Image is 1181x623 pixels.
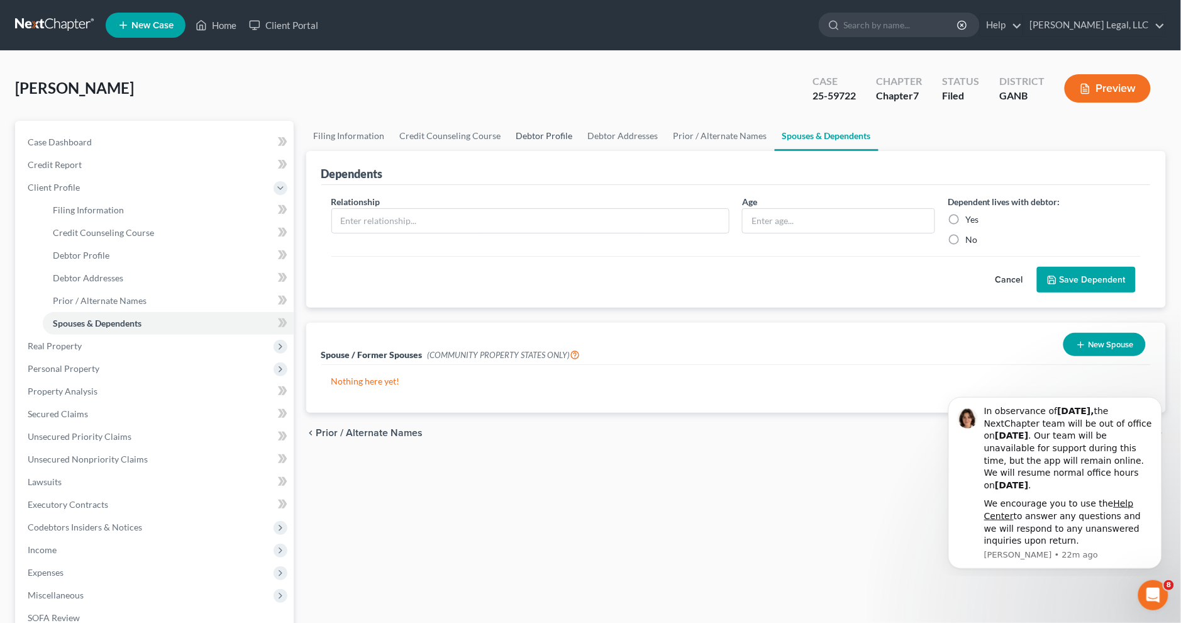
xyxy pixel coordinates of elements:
[189,14,243,36] a: Home
[28,137,92,147] span: Case Dashboard
[942,74,979,89] div: Status
[742,195,757,208] label: Age
[1037,267,1136,293] button: Save Dependent
[306,121,392,151] a: Filing Information
[913,89,919,101] span: 7
[53,295,147,306] span: Prior / Alternate Names
[28,476,62,487] span: Lawsuits
[28,590,84,600] span: Miscellaneous
[18,471,294,493] a: Lawsuits
[580,121,666,151] a: Debtor Addresses
[28,499,108,510] span: Executory Contracts
[1138,580,1168,610] iframe: Intercom live chat
[43,222,294,244] a: Credit Counseling Course
[321,166,383,181] div: Dependents
[43,267,294,289] a: Debtor Addresses
[43,312,294,335] a: Spouses & Dependents
[1024,14,1165,36] a: [PERSON_NAME] Legal, LLC
[1063,333,1146,356] button: New Spouse
[844,13,959,36] input: Search by name...
[948,195,1060,208] label: Dependent lives with debtor:
[28,159,82,170] span: Credit Report
[43,244,294,267] a: Debtor Profile
[243,14,324,36] a: Client Portal
[331,375,1141,388] p: Nothing here yet!
[53,205,124,215] span: Filing Information
[876,74,922,89] div: Chapter
[392,121,509,151] a: Credit Counseling Course
[306,428,423,438] button: chevron_left Prior / Alternate Names
[666,121,775,151] a: Prior / Alternate Names
[28,454,148,464] span: Unsecured Nonpriority Claims
[876,89,922,103] div: Chapter
[28,612,80,623] span: SOFA Review
[812,74,856,89] div: Case
[332,209,729,233] input: Enter relationship...
[428,350,580,360] span: (COMMUNITY PROPERTY STATES ONLY)
[929,386,1181,576] iframe: Intercom notifications message
[999,89,1045,103] div: GANB
[18,154,294,176] a: Credit Report
[942,89,979,103] div: Filed
[28,386,97,396] span: Property Analysis
[53,318,141,328] span: Spouses & Dependents
[18,425,294,448] a: Unsecured Priority Claims
[331,196,380,207] span: Relationship
[743,209,934,233] input: Enter age...
[18,493,294,516] a: Executory Contracts
[53,272,123,283] span: Debtor Addresses
[18,448,294,471] a: Unsecured Nonpriority Claims
[43,289,294,312] a: Prior / Alternate Names
[28,431,131,442] span: Unsecured Priority Claims
[28,408,88,419] span: Secured Claims
[965,213,979,226] label: Yes
[53,227,154,238] span: Credit Counseling Course
[999,74,1045,89] div: District
[28,363,99,374] span: Personal Property
[1164,580,1174,590] span: 8
[15,79,134,97] span: [PERSON_NAME]
[18,131,294,154] a: Case Dashboard
[509,121,580,151] a: Debtor Profile
[321,349,423,360] span: Spouse / Former Spouses
[306,428,316,438] i: chevron_left
[965,233,977,246] label: No
[28,522,142,532] span: Codebtors Insiders & Notices
[980,14,1023,36] a: Help
[1065,74,1151,103] button: Preview
[28,182,80,193] span: Client Profile
[28,340,82,351] span: Real Property
[812,89,856,103] div: 25-59722
[18,403,294,425] a: Secured Claims
[28,567,64,578] span: Expenses
[43,199,294,222] a: Filing Information
[131,21,174,30] span: New Case
[982,267,1037,293] button: Cancel
[316,428,423,438] span: Prior / Alternate Names
[28,544,57,555] span: Income
[18,380,294,403] a: Property Analysis
[775,121,879,151] a: Spouses & Dependents
[53,250,109,261] span: Debtor Profile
